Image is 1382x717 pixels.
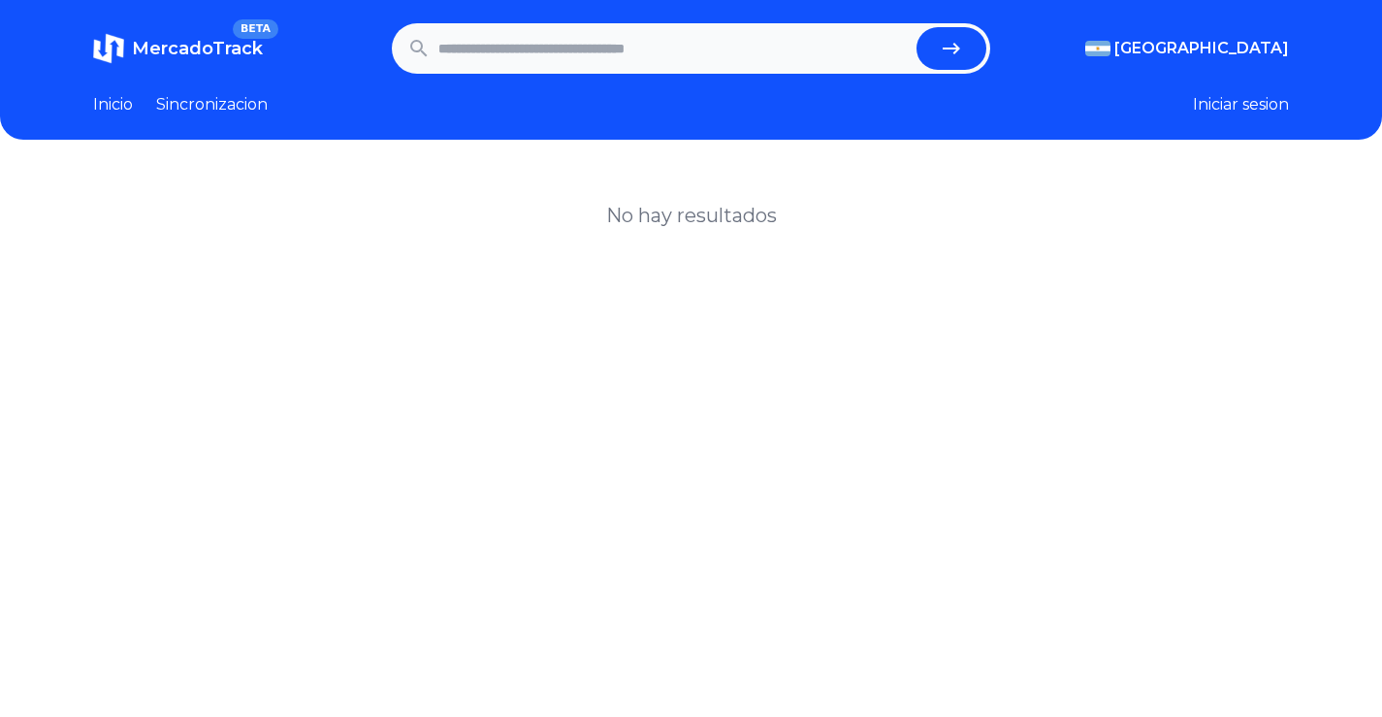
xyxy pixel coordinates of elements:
[132,38,263,59] span: MercadoTrack
[233,19,278,39] span: BETA
[93,33,263,64] a: MercadoTrackBETA
[1193,93,1289,116] button: Iniciar sesion
[606,202,777,229] h1: No hay resultados
[93,33,124,64] img: MercadoTrack
[1114,37,1289,60] span: [GEOGRAPHIC_DATA]
[1085,37,1289,60] button: [GEOGRAPHIC_DATA]
[1085,41,1110,56] img: Argentina
[93,93,133,116] a: Inicio
[156,93,268,116] a: Sincronizacion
